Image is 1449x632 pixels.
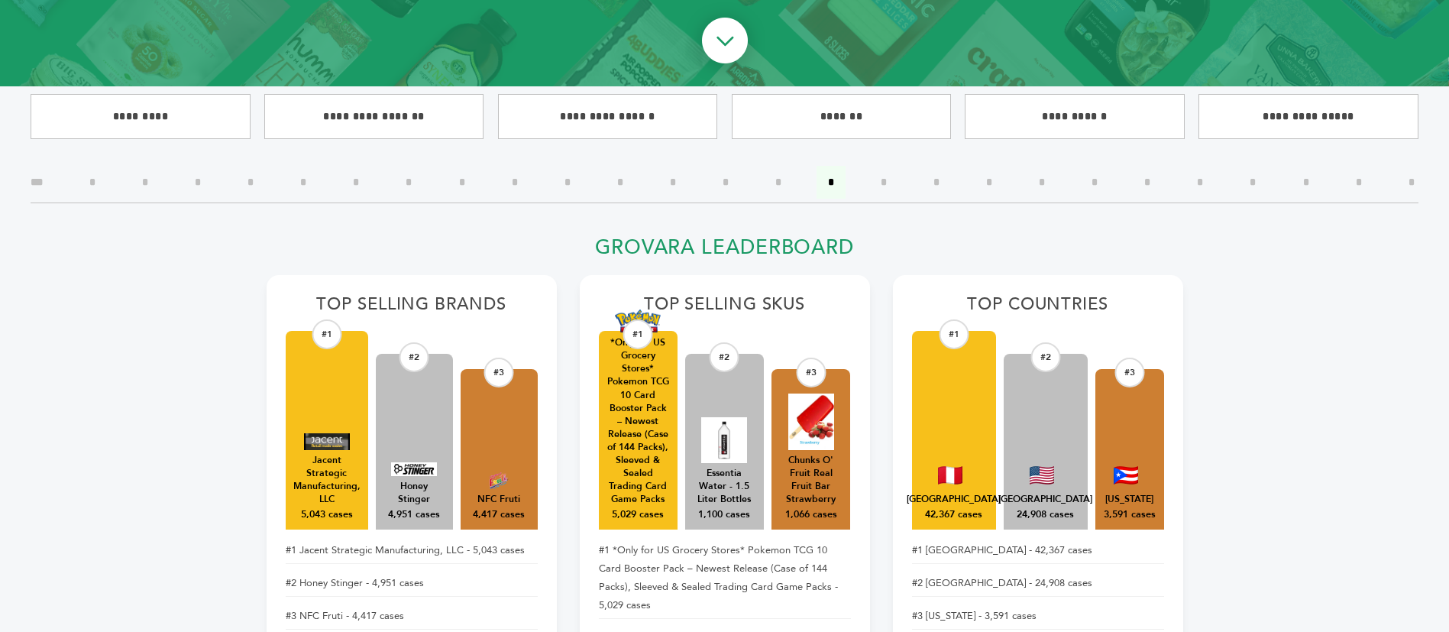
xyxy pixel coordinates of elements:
[693,467,756,506] div: Essentia Water - 1.5 Liter Bottles
[312,319,341,349] div: #1
[623,319,653,349] div: #1
[286,294,538,323] h2: Top Selling Brands
[286,537,538,564] li: #1 Jacent Strategic Manufacturing, LLC - 5,043 cases
[473,508,525,522] div: 4,417 cases
[1104,508,1156,522] div: 3,591 cases
[612,508,664,522] div: 5,029 cases
[907,493,1001,506] div: Peru
[286,570,538,597] li: #2 Honey Stinger - 4,951 cases
[796,358,826,387] div: #3
[788,394,834,450] img: Chunks O' Fruit Real Fruit Bar Strawberry
[938,466,962,485] img: Peru Flag
[710,342,739,372] div: #2
[286,603,538,630] li: #3 NFC Fruti - 4,417 cases
[939,319,969,349] div: #1
[606,336,670,506] div: *Only for US Grocery Stores* Pokemon TCG 10 Card Booster Pack – Newest Release (Case of 144 Packs...
[1114,358,1144,387] div: #3
[391,462,437,476] img: Honey Stinger
[267,235,1183,268] h2: Grovara Leaderboard
[998,493,1092,506] div: United States
[615,310,661,333] img: *Only for US Grocery Stores* Pokemon TCG 10 Card Booster Pack – Newest Release (Case of 144 Packs...
[701,417,747,463] img: Essentia Water - 1.5 Liter Bottles
[912,603,1164,630] li: #3 [US_STATE] - 3,591 cases
[304,433,350,450] img: Jacent Strategic Manufacturing, LLC
[301,508,353,522] div: 5,043 cases
[293,454,361,506] div: Jacent Strategic Manufacturing, LLC
[684,2,765,83] img: ourBrandsHeroArrow.png
[599,537,851,619] li: #1 *Only for US Grocery Stores* Pokemon TCG 10 Card Booster Pack – Newest Release (Case of 144 Pa...
[912,537,1164,564] li: #1 [GEOGRAPHIC_DATA] - 42,367 cases
[476,472,522,489] img: NFC Fruti
[388,508,440,522] div: 4,951 cases
[399,342,429,372] div: #2
[925,508,982,522] div: 42,367 cases
[1114,466,1138,485] img: Puerto Rico Flag
[785,508,837,522] div: 1,066 cases
[1017,508,1074,522] div: 24,908 cases
[383,480,445,506] div: Honey Stinger
[912,570,1164,597] li: #2 [GEOGRAPHIC_DATA] - 24,908 cases
[779,454,843,506] div: Chunks O' Fruit Real Fruit Bar Strawberry
[599,294,851,323] h2: Top Selling SKUs
[1105,493,1153,506] div: Puerto Rico
[477,493,520,506] div: NFC Fruti
[484,358,514,387] div: #3
[912,294,1164,323] h2: Top Countries
[1030,466,1054,485] img: United States Flag
[1030,342,1060,372] div: #2
[698,508,750,522] div: 1,100 cases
